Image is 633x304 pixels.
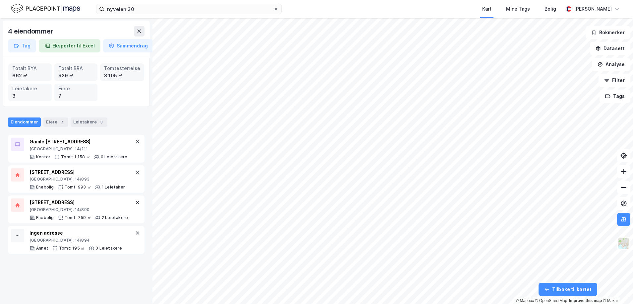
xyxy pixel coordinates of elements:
div: Bolig [545,5,556,13]
div: Leietakere [12,85,48,92]
div: Tomtestørrelse [104,65,140,72]
img: logo.f888ab2527a4732fd821a326f86c7f29.svg [11,3,80,15]
div: 2 Leietakere [102,215,128,220]
div: Tomt: 195 ㎡ [59,246,85,251]
button: Eksporter til Excel [39,39,100,52]
div: Tomt: 759 ㎡ [65,215,91,220]
div: Mine Tags [506,5,530,13]
div: 3 105 ㎡ [104,72,140,79]
button: Datasett [590,42,630,55]
div: Totalt BRA [58,65,94,72]
div: 662 ㎡ [12,72,48,79]
div: 0 Leietakere [101,154,127,160]
div: Kontor [36,154,50,160]
div: Totalt BYA [12,65,48,72]
img: Z [617,237,630,250]
div: Tomt: 993 ㎡ [65,185,91,190]
div: Eiere [43,117,68,127]
button: Tilbake til kartet [539,283,597,296]
a: OpenStreetMap [535,298,567,303]
input: Søk på adresse, matrikkel, gårdeiere, leietakere eller personer [104,4,273,14]
div: Enebolig [36,185,54,190]
div: Eiendommer [8,117,41,127]
div: 3 [98,119,105,125]
iframe: Chat Widget [600,272,633,304]
div: 929 ㎡ [58,72,94,79]
div: [GEOGRAPHIC_DATA], 14/894 [29,238,122,243]
div: Kart [482,5,491,13]
div: Annet [36,246,48,251]
div: [GEOGRAPHIC_DATA], 14/211 [29,146,127,152]
button: Bokmerker [586,26,630,39]
button: Tags [600,90,630,103]
a: Improve this map [569,298,602,303]
div: 4 eiendommer [8,26,55,37]
div: Eiere [58,85,94,92]
div: [STREET_ADDRESS] [29,198,128,206]
div: 0 Leietakere [95,246,122,251]
div: Ingen adresse [29,229,122,237]
div: [GEOGRAPHIC_DATA], 14/890 [29,207,128,212]
button: Sammendrag [103,39,153,52]
button: Analyse [592,58,630,71]
a: Mapbox [516,298,534,303]
div: [GEOGRAPHIC_DATA], 14/893 [29,177,125,182]
div: Enebolig [36,215,54,220]
div: [PERSON_NAME] [574,5,612,13]
div: Tomt: 1 158 ㎡ [61,154,90,160]
div: 7 [58,92,94,100]
div: [STREET_ADDRESS] [29,168,125,176]
div: Gamle [STREET_ADDRESS] [29,138,127,146]
div: Leietakere [71,117,107,127]
div: 1 Leietaker [102,185,125,190]
button: Tag [8,39,36,52]
button: Filter [599,74,630,87]
div: 7 [59,119,65,125]
div: 3 [12,92,48,100]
